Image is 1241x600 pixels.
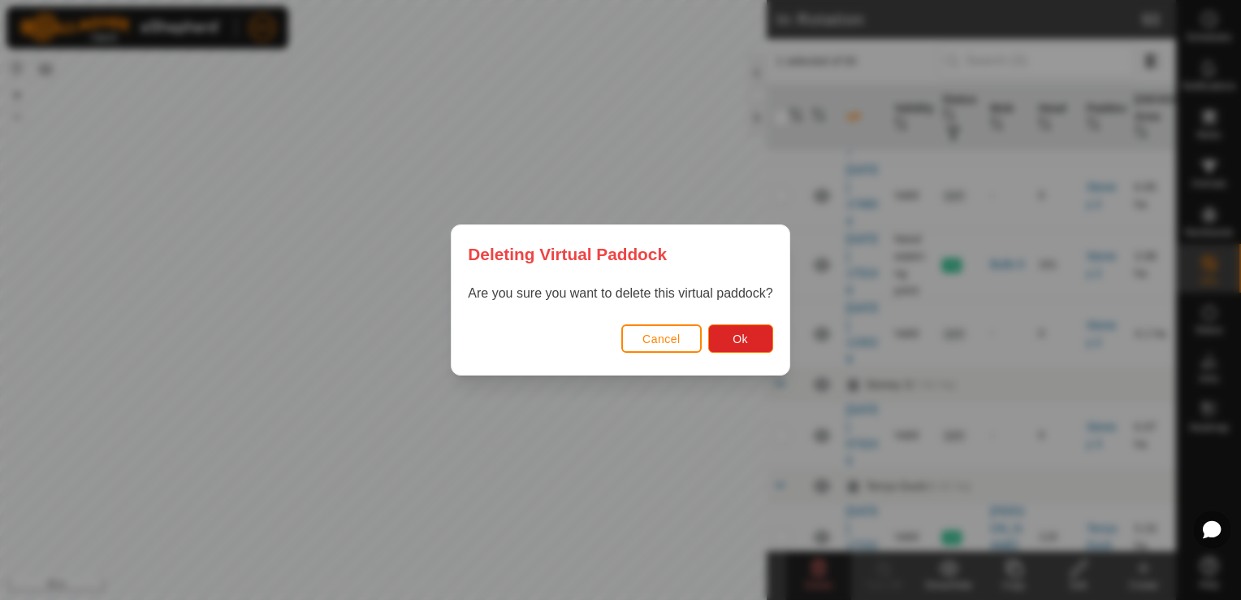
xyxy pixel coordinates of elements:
button: Ok [708,324,773,353]
span: Ok [733,333,748,346]
span: Deleting Virtual Paddock [468,241,667,267]
span: Cancel [642,333,681,346]
button: Cancel [621,324,702,353]
p: Are you sure you want to delete this virtual paddock? [468,284,772,303]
